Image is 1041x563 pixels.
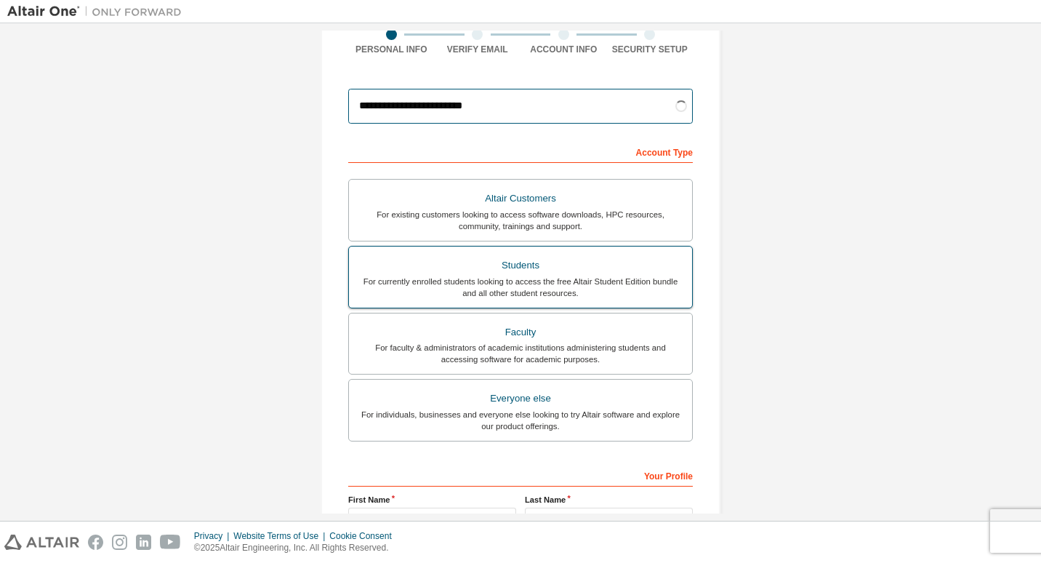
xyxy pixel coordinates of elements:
[194,542,401,554] p: © 2025 Altair Engineering, Inc. All Rights Reserved.
[4,535,79,550] img: altair_logo.svg
[525,494,693,506] label: Last Name
[435,44,521,55] div: Verify Email
[348,463,693,487] div: Your Profile
[358,276,683,299] div: For currently enrolled students looking to access the free Altair Student Edition bundle and all ...
[233,530,329,542] div: Website Terms of Use
[358,342,683,365] div: For faculty & administrators of academic institutions administering students and accessing softwa...
[358,209,683,232] div: For existing customers looking to access software downloads, HPC resources, community, trainings ...
[607,44,694,55] div: Security Setup
[358,255,683,276] div: Students
[160,535,181,550] img: youtube.svg
[348,494,516,506] label: First Name
[194,530,233,542] div: Privacy
[88,535,103,550] img: facebook.svg
[358,188,683,209] div: Altair Customers
[112,535,127,550] img: instagram.svg
[358,409,683,432] div: For individuals, businesses and everyone else looking to try Altair software and explore our prod...
[136,535,151,550] img: linkedin.svg
[348,140,693,163] div: Account Type
[358,322,683,343] div: Faculty
[358,388,683,409] div: Everyone else
[7,4,189,19] img: Altair One
[520,44,607,55] div: Account Info
[329,530,400,542] div: Cookie Consent
[348,44,435,55] div: Personal Info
